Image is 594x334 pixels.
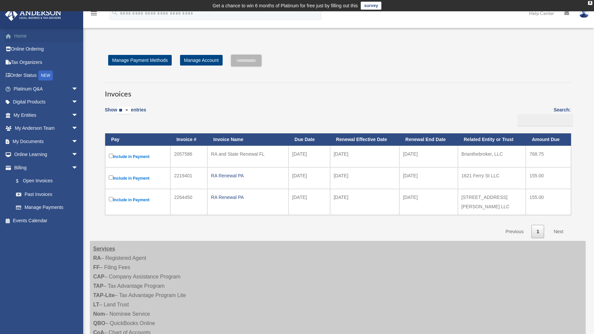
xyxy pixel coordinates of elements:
span: arrow_drop_down [72,82,85,96]
div: NEW [38,71,53,81]
div: RA Renewal PA [211,171,285,180]
th: Renewal End Date: activate to sort column ascending [399,133,458,146]
a: Tax Organizers [5,56,88,69]
td: 155.00 [526,167,571,189]
strong: TAP [93,283,103,289]
td: [DATE] [330,189,399,215]
th: Invoice #: activate to sort column ascending [170,133,207,146]
strong: QBO [93,320,105,326]
td: [DATE] [330,167,399,189]
label: Search: [515,106,571,126]
input: Search: [517,114,573,127]
span: arrow_drop_down [72,95,85,109]
span: arrow_drop_down [72,135,85,148]
span: $ [20,177,23,185]
th: Pay: activate to sort column descending [105,133,170,146]
img: User Pic [579,8,589,18]
th: Renewal Effective Date: activate to sort column ascending [330,133,399,146]
a: Online Ordering [5,43,88,56]
a: menu [90,12,98,17]
td: Brianthebroker, LLC [458,146,526,167]
td: 768.75 [526,146,571,167]
a: $Open Invoices [9,174,82,188]
i: menu [90,9,98,17]
a: Manage Payment Methods [108,55,172,66]
td: 2057586 [170,146,207,167]
strong: Nom [93,311,105,317]
span: arrow_drop_down [72,161,85,175]
a: Events Calendar [5,214,88,227]
a: Manage Account [180,55,223,66]
td: [DATE] [289,167,330,189]
label: Include in Payment [109,152,167,161]
strong: CAP [93,274,104,279]
td: [DATE] [399,189,458,215]
strong: FF [93,264,100,270]
a: Order StatusNEW [5,69,88,83]
img: Anderson Advisors Platinum Portal [3,8,63,21]
td: [DATE] [330,146,399,167]
div: Get a chance to win 6 months of Platinum for free just by filling out this [213,2,358,10]
a: Digital Productsarrow_drop_down [5,95,88,109]
a: Platinum Q&Aarrow_drop_down [5,82,88,95]
strong: Services [93,246,115,251]
label: Show entries [105,106,146,121]
div: close [588,1,592,5]
h3: Invoices [105,83,571,99]
a: Next [549,225,568,239]
strong: LT [93,302,99,307]
td: [DATE] [289,189,330,215]
select: Showentries [117,107,131,114]
td: [DATE] [289,146,330,167]
span: arrow_drop_down [72,148,85,162]
strong: TAP-Lite [93,292,115,298]
td: [DATE] [399,146,458,167]
label: Include in Payment [109,174,167,182]
th: Invoice Name: activate to sort column ascending [207,133,289,146]
td: [STREET_ADDRESS][PERSON_NAME] LLC [458,189,526,215]
label: Include in Payment [109,196,167,204]
a: Online Learningarrow_drop_down [5,148,88,161]
td: 1621 Ferry St LLC [458,167,526,189]
td: 2264450 [170,189,207,215]
i: search [111,9,118,16]
th: Due Date: activate to sort column ascending [289,133,330,146]
a: Manage Payments [9,201,85,214]
a: Past Invoices [9,188,85,201]
a: Home [5,29,88,43]
span: arrow_drop_down [72,122,85,135]
div: RA and State Renewal FL [211,149,285,159]
input: Include in Payment [109,175,113,180]
a: Billingarrow_drop_down [5,161,85,174]
a: Previous [500,225,528,239]
a: My Entitiesarrow_drop_down [5,108,88,122]
div: RA Renewal PA [211,193,285,202]
input: Include in Payment [109,154,113,158]
td: 2219401 [170,167,207,189]
a: My Documentsarrow_drop_down [5,135,88,148]
th: Amount Due: activate to sort column ascending [526,133,571,146]
th: Related Entity or Trust: activate to sort column ascending [458,133,526,146]
a: My Anderson Teamarrow_drop_down [5,122,88,135]
strong: RA [93,255,101,261]
span: arrow_drop_down [72,108,85,122]
a: survey [361,2,381,10]
td: [DATE] [399,167,458,189]
a: 1 [531,225,544,239]
td: 155.00 [526,189,571,215]
input: Include in Payment [109,197,113,201]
